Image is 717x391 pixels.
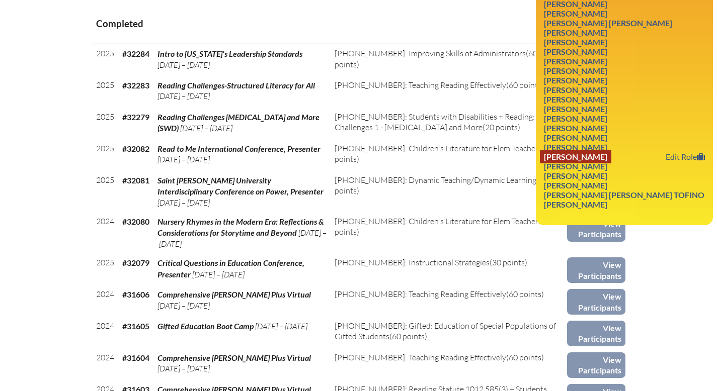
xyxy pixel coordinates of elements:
span: [DATE] – [DATE] [157,198,210,208]
span: [PHONE_NUMBER]: Teaching Reading Effectively [335,80,506,90]
td: (60 points) [331,76,567,108]
a: [PERSON_NAME] [540,140,611,154]
td: 2025 [92,139,118,171]
span: [PHONE_NUMBER]: Children's Literature for Elem Teachers [335,143,542,153]
span: Comprehensive [PERSON_NAME] Plus Virtual [157,353,311,362]
span: Saint [PERSON_NAME] University Interdisciplinary Conference on Power, Presenter [157,175,324,196]
span: Comprehensive [PERSON_NAME] Plus Virtual [157,289,311,299]
span: [PHONE_NUMBER]: Gifted: Education of Special Populations of Gifted Students [335,321,556,341]
span: [DATE] – [DATE] [157,301,210,311]
span: [DATE] – [DATE] [255,321,307,331]
span: [PHONE_NUMBER]: Improving Skills of Administrators [335,48,526,58]
td: (60 points) [331,348,567,380]
a: [PERSON_NAME] [540,198,611,211]
span: Intro to [US_STATE]'s Leadership Standards [157,49,302,58]
a: [PERSON_NAME] [PERSON_NAME] Tofino [540,188,708,202]
span: [DATE] – [DATE] [192,269,245,279]
a: [PERSON_NAME] [540,83,611,96]
span: Nursery Rhymes in the Modern Era: Reflections & Considerations for Storytime and Beyond [157,217,324,237]
b: #32080 [122,217,149,226]
b: #32079 [122,258,149,267]
a: View Participants [567,257,625,283]
span: Critical Questions in Education Conference, Presenter [157,258,304,278]
a: View Participants [567,321,625,346]
a: View Participants [567,352,625,378]
td: 2025 [92,44,118,76]
b: #31606 [122,289,149,299]
td: (30 points) [331,253,567,285]
td: 2024 [92,317,118,348]
td: (60 points) [331,171,567,212]
span: [DATE] – [DATE] [157,228,327,248]
span: [PHONE_NUMBER]: Teaching Reading Effectively [335,289,506,299]
a: [PERSON_NAME] [540,131,611,144]
span: [DATE] – [DATE] [157,91,210,101]
span: [PHONE_NUMBER]: Students with Disabilities + Reading: Challenges 1 - [MEDICAL_DATA] and More [335,112,535,132]
a: [PERSON_NAME] [540,150,611,163]
a: [PERSON_NAME] [540,26,611,39]
span: [DATE] – [DATE] [157,60,210,70]
a: Edit Role [662,150,709,163]
a: [PERSON_NAME] [540,121,611,135]
td: (60 points) [331,285,567,317]
td: 2025 [92,171,118,212]
a: [PERSON_NAME] [540,35,611,49]
span: [PHONE_NUMBER]: Teaching Reading Effectively [335,352,506,362]
span: Reading Challenges [MEDICAL_DATA] and More (SWD) [157,112,320,133]
span: Gifted Education Boot Camp [157,321,254,331]
a: [PERSON_NAME] [540,64,611,77]
h3: Completed [96,18,621,30]
a: [PERSON_NAME] [540,159,611,173]
td: (60 points) [331,317,567,348]
a: [PERSON_NAME] [540,45,611,58]
span: [DATE] – [DATE] [157,363,210,373]
a: [PERSON_NAME] [540,92,611,106]
span: [PHONE_NUMBER]: Instructional Strategies [335,257,490,267]
b: #32279 [122,112,149,122]
a: [PERSON_NAME] [540,102,611,116]
span: Read to Me International Conference, Presenter [157,144,321,153]
td: (60 points) [331,212,567,253]
td: 2025 [92,76,118,108]
td: (60 points) [331,44,567,76]
td: 2024 [92,212,118,253]
a: [PERSON_NAME] [540,112,611,125]
b: #32283 [122,80,149,90]
span: [PHONE_NUMBER]: Children's Literature for Elem Teachers [335,216,542,226]
span: [DATE] – [DATE] [157,154,210,164]
a: [PERSON_NAME] [540,169,611,182]
td: (20 points) [331,108,567,139]
a: [PERSON_NAME] [PERSON_NAME] [540,16,676,30]
a: [PERSON_NAME] [540,73,611,87]
span: Reading Challenges-Structured Literacy for All [157,80,315,90]
b: #31604 [122,353,149,362]
b: #32082 [122,144,149,153]
b: #32284 [122,49,149,58]
td: 2025 [92,253,118,285]
td: 2025 [92,108,118,139]
td: (60 points) [331,139,567,171]
td: 2024 [92,285,118,317]
a: [PERSON_NAME] [540,178,611,192]
b: #31605 [122,321,149,331]
b: #32081 [122,175,149,185]
span: [PHONE_NUMBER]: Dynamic Teaching/Dynamic Learning [335,175,536,185]
td: 2024 [92,348,118,380]
a: [PERSON_NAME] [540,54,611,68]
span: [DATE] – [DATE] [180,123,232,133]
a: [PERSON_NAME] [540,7,611,20]
a: View Participants [567,289,625,315]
